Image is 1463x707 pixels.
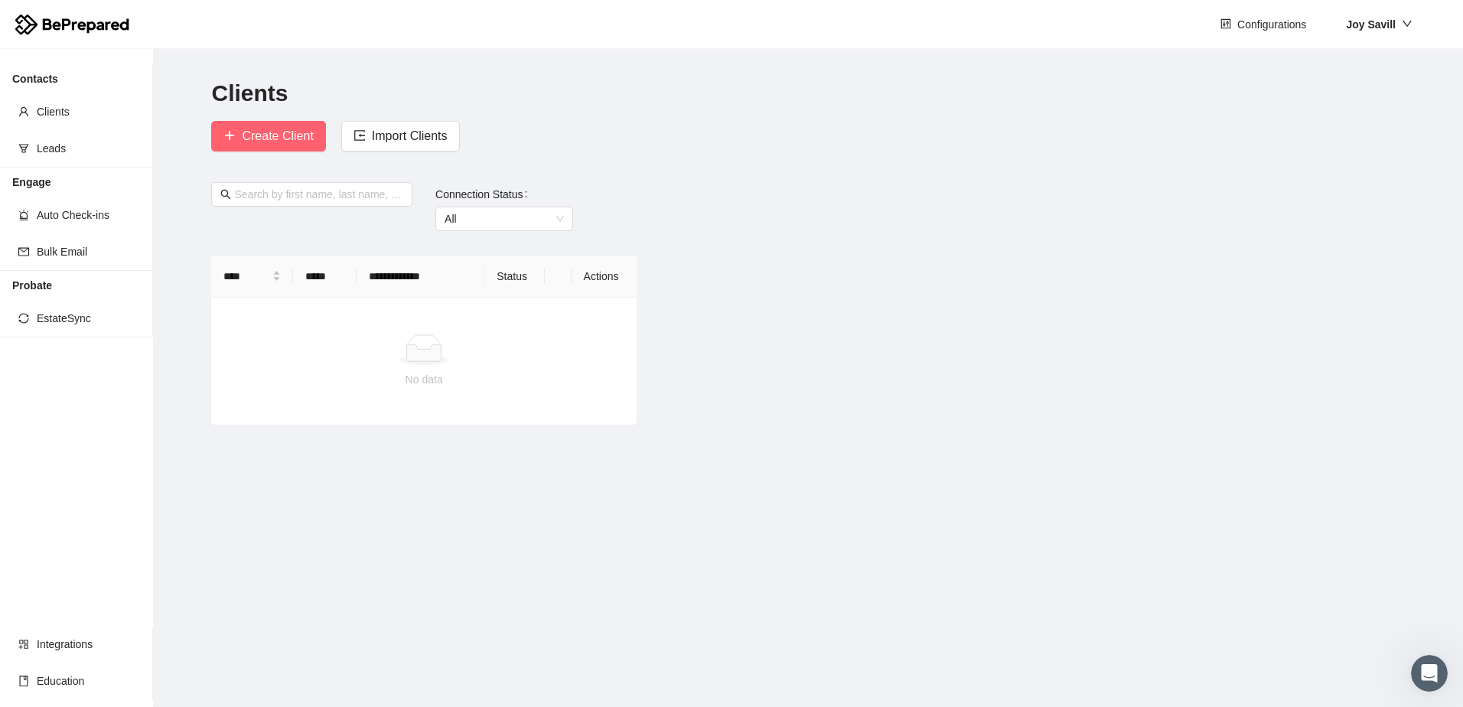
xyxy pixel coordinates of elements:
[223,129,236,144] span: plus
[1346,18,1396,31] strong: Joy Savill
[1411,655,1448,692] iframe: Intercom live chat
[484,256,544,298] th: Status
[12,176,51,188] strong: Engage
[211,256,293,298] th: Name
[372,126,448,145] span: Import Clients
[18,313,29,324] span: sync
[435,182,533,207] label: Connection Status
[242,126,313,145] span: Create Client
[572,256,637,298] th: Actions
[18,143,29,154] span: funnel-plot
[37,133,141,164] span: Leads
[220,189,231,200] span: search
[18,676,29,686] span: book
[445,207,564,230] span: All
[37,236,141,267] span: Bulk Email
[1220,18,1231,31] span: control
[37,200,141,230] span: Auto Check-ins
[1208,12,1318,37] button: controlConfigurations
[1334,12,1425,37] button: Joy Savill
[18,246,29,257] span: mail
[37,303,141,334] span: EstateSync
[37,96,141,127] span: Clients
[211,121,325,151] button: plusCreate Client
[234,186,403,203] input: Search by first name, last name, email or mobile number
[37,629,141,660] span: Integrations
[37,666,141,696] span: Education
[1237,16,1306,33] span: Configurations
[341,121,460,151] button: importImport Clients
[223,371,624,388] div: No data
[18,106,29,117] span: user
[211,78,1404,109] h2: Clients
[18,210,29,220] span: alert
[12,73,58,85] strong: Contacts
[354,129,366,144] span: import
[12,279,52,292] strong: Probate
[18,639,29,650] span: appstore-add
[1402,18,1412,29] span: down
